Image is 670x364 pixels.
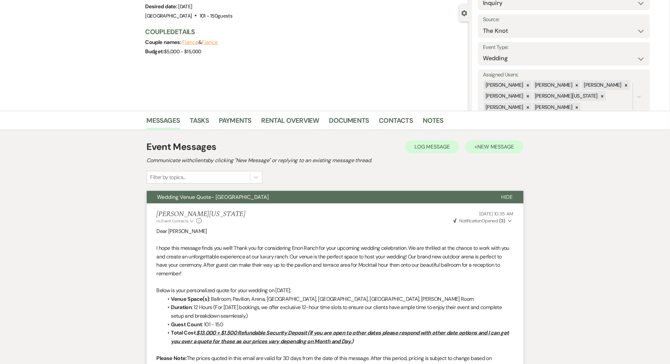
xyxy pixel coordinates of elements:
[164,48,201,55] span: $5,000 - $15,000
[480,211,514,217] span: [DATE] 10:35 AM
[182,40,199,45] button: Fiance
[423,115,444,130] a: Notes
[157,286,514,295] p: Below is your personalized quote for your wedding on [DATE]:
[157,210,246,218] h5: [PERSON_NAME][US_STATE]
[163,303,514,320] li: : 12 Hours (For [DATE] bookings, we offer exclusive 12-hour time slots to ensure our clients have...
[379,115,413,130] a: Contacts
[163,295,514,303] li: : Ballroom, Pavilion, Arena, [GEOGRAPHIC_DATA], [GEOGRAPHIC_DATA], [GEOGRAPHIC_DATA], [PERSON_NAM...
[171,296,209,302] strong: Venue Space(s)
[147,191,491,204] button: Wedding Venue Quote- [GEOGRAPHIC_DATA]
[453,217,514,224] button: NotificationOpened (3)
[459,218,482,224] span: Notification
[533,91,599,101] div: [PERSON_NAME][US_STATE]
[329,115,369,130] a: Documents
[163,329,514,345] li: :
[171,304,192,311] strong: Duration
[477,143,514,150] span: New Message
[405,140,459,154] button: Log Message
[261,115,319,130] a: Rental Overview
[483,15,645,24] label: Source:
[145,13,192,19] span: [GEOGRAPHIC_DATA]
[461,10,467,16] button: Close lead details
[163,320,514,329] li: : 101 - 150
[483,43,645,52] label: Event Type:
[157,194,269,201] span: Wedding Venue Quote- [GEOGRAPHIC_DATA]
[484,80,525,90] div: [PERSON_NAME]
[147,115,180,130] a: Messages
[200,13,232,19] span: 101 - 150 guests
[533,103,574,112] div: [PERSON_NAME]
[157,355,187,362] strong: Please Note:
[178,3,192,10] span: [DATE]
[145,48,164,55] span: Budget:
[157,218,195,224] button: to: Event Contacts
[171,321,202,328] strong: Guest Count
[182,39,218,46] span: &
[414,143,450,150] span: Log Message
[465,140,523,154] button: +New Message
[171,329,196,336] strong: Total Cost
[190,115,209,130] a: Tasks
[171,329,509,345] u: $13,000 + $1,500 Refundable Security Deposit (If you are open to other dates please respond with ...
[145,27,462,36] h3: Couple Details
[157,227,514,236] p: Dear [PERSON_NAME]
[157,244,514,278] p: I hope this message finds you well! Thank you for considering Enon Ranch for your upcoming weddin...
[147,157,524,164] h2: Communicate with clients by clicking "New Message" or replying to an existing message thread.
[491,191,524,204] button: Hide
[501,194,513,201] span: Hide
[150,173,186,181] div: Filter by topics...
[533,80,574,90] div: [PERSON_NAME]
[147,140,217,154] h1: Event Messages
[484,91,525,101] div: [PERSON_NAME]
[202,40,218,45] button: Fiance
[145,3,178,10] span: Desired date:
[157,218,188,224] span: to: Event Contacts
[145,39,182,46] span: Couple names:
[582,80,623,90] div: [PERSON_NAME]
[484,103,525,112] div: [PERSON_NAME]
[483,70,645,80] label: Assigned Users:
[499,218,505,224] strong: ( 3 )
[453,218,505,224] span: Opened
[219,115,252,130] a: Payments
